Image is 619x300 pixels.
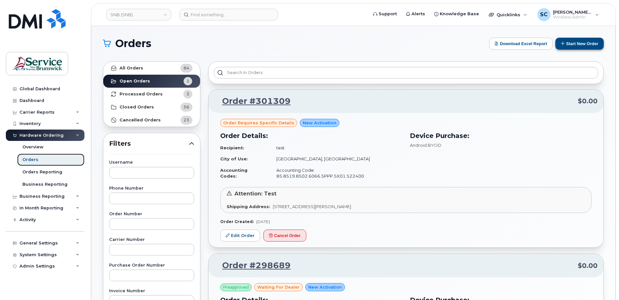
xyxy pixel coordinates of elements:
[120,79,150,84] strong: Open Orders
[186,78,189,84] span: 2
[183,117,189,123] span: 23
[109,212,194,216] label: Order Number
[271,142,402,154] td: test
[109,139,189,148] span: Filters
[103,88,200,101] a: Processed Orders3
[489,38,553,50] button: Download Excel Report
[115,39,151,48] span: Orders
[308,284,342,290] span: New Activation
[103,101,200,114] a: Closed Orders56
[555,38,604,50] button: Start New Order
[103,114,200,127] a: Cancelled Orders23
[257,284,300,290] span: waiting for dealer
[214,260,291,271] a: Order #298689
[220,145,244,150] strong: Recipient:
[109,263,194,268] label: Purchase Order Number
[120,92,163,97] strong: Processed Orders
[273,204,351,209] span: [STREET_ADDRESS][PERSON_NAME]
[227,204,270,209] strong: Shipping Address:
[220,168,247,179] strong: Accounting Codes:
[578,261,598,270] span: $0.00
[256,219,270,224] span: [DATE]
[410,131,592,141] h3: Device Purchase:
[186,91,189,97] span: 3
[109,238,194,242] label: Carrier Number
[120,66,143,71] strong: All Orders
[220,219,254,224] strong: Order Created:
[109,186,194,191] label: Phone Number
[220,156,248,161] strong: City of Use:
[271,165,402,182] td: Accounting Code: 85.8519.8502.6066.5PPP.5X01.522400
[223,284,249,290] span: Preapproved
[263,230,306,242] button: Cancel Order
[410,143,441,148] span: Android BYOD
[120,118,161,123] strong: Cancelled Orders
[271,153,402,165] td: [GEOGRAPHIC_DATA], [GEOGRAPHIC_DATA]
[103,62,200,75] a: All Orders84
[109,289,194,293] label: Invoice Number
[303,120,336,126] span: New Activation
[214,67,598,79] input: Search in orders
[214,95,291,107] a: Order #301309
[234,191,276,197] span: Attention: Test
[183,104,189,110] span: 56
[103,75,200,88] a: Open Orders2
[220,230,260,242] a: Edit Order
[220,131,402,141] h3: Order Details:
[223,120,294,126] span: Order requires Specific details
[109,160,194,165] label: Username
[578,96,598,106] span: $0.00
[120,105,154,110] strong: Closed Orders
[183,65,189,71] span: 84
